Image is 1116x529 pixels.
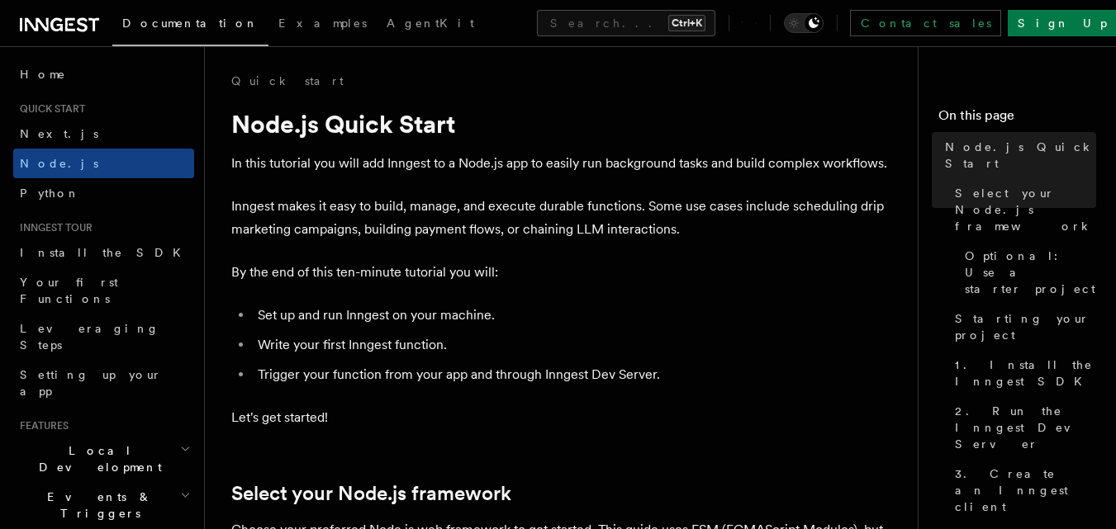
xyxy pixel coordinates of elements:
span: 1. Install the Inngest SDK [955,357,1096,390]
a: Node.js [13,149,194,178]
a: AgentKit [377,5,484,45]
button: Local Development [13,436,194,482]
span: Your first Functions [20,276,118,305]
a: Examples [268,5,377,45]
span: Install the SDK [20,246,191,259]
span: Select your Node.js framework [955,185,1096,234]
a: 1. Install the Inngest SDK [948,350,1096,396]
a: Next.js [13,119,194,149]
a: Node.js Quick Start [938,132,1096,178]
span: Quick start [13,102,85,116]
li: Trigger your function from your app and through Inngest Dev Server. [253,363,892,386]
span: Setting up your app [20,368,162,398]
p: By the end of this ten-minute tutorial you will: [231,261,892,284]
span: Node.js [20,157,98,170]
span: Local Development [13,442,180,475]
span: Events & Triggers [13,489,180,522]
span: Optional: Use a starter project [965,248,1096,297]
a: Install the SDK [13,238,194,267]
span: 2. Run the Inngest Dev Server [955,403,1096,452]
kbd: Ctrl+K [668,15,705,31]
a: Home [13,59,194,89]
a: Python [13,178,194,208]
span: AgentKit [387,17,474,30]
span: Node.js Quick Start [945,139,1096,172]
span: Home [20,66,66,83]
a: Select your Node.js framework [948,178,1096,241]
li: Set up and run Inngest on your machine. [253,304,892,327]
span: Leveraging Steps [20,322,159,352]
a: Quick start [231,73,344,89]
a: Leveraging Steps [13,314,194,360]
button: Search...Ctrl+K [537,10,715,36]
h4: On this page [938,106,1096,132]
a: Setting up your app [13,360,194,406]
span: Python [20,187,80,200]
span: Next.js [20,127,98,140]
a: Contact sales [850,10,1001,36]
a: 2. Run the Inngest Dev Server [948,396,1096,459]
a: Select your Node.js framework [231,482,511,505]
h1: Node.js Quick Start [231,109,892,139]
a: Optional: Use a starter project [958,241,1096,304]
a: 3. Create an Inngest client [948,459,1096,522]
p: Let's get started! [231,406,892,429]
a: Your first Functions [13,267,194,314]
span: Features [13,419,69,432]
button: Toggle dark mode [784,13,824,33]
li: Write your first Inngest function. [253,333,892,357]
p: Inngest makes it easy to build, manage, and execute durable functions. Some use cases include sch... [231,195,892,241]
span: Starting your project [955,310,1096,343]
span: Examples [278,17,367,30]
p: In this tutorial you will add Inngest to a Node.js app to easily run background tasks and build c... [231,152,892,175]
span: Documentation [122,17,259,30]
span: Inngest tour [13,221,93,234]
button: Events & Triggers [13,482,194,528]
a: Starting your project [948,304,1096,350]
a: Documentation [112,5,268,46]
span: 3. Create an Inngest client [955,465,1096,515]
